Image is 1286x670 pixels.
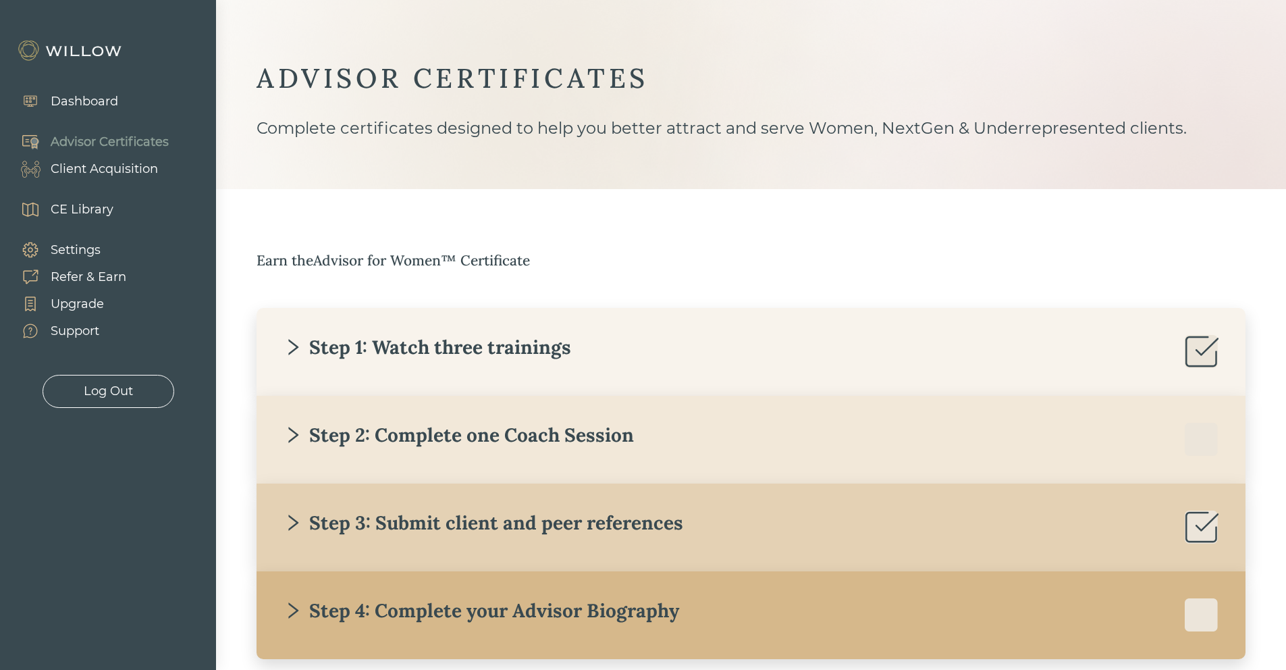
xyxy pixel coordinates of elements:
span: right [284,338,302,357]
div: Step 1: Watch three trainings [284,335,571,359]
div: Dashboard [51,93,118,111]
div: Step 2: Complete one Coach Session [284,423,634,447]
div: Settings [51,241,101,259]
span: right [284,601,302,620]
div: Advisor Certificates [51,133,169,151]
span: right [284,426,302,444]
a: Refer & Earn [7,263,126,290]
div: Complete certificates designed to help you better attract and serve Women, NextGen & Underreprese... [257,116,1245,189]
a: Settings [7,236,126,263]
div: ADVISOR CERTIFICATES [257,61,1245,96]
img: Willow [17,40,125,61]
span: right [284,513,302,532]
a: Client Acquisition [7,155,169,182]
div: Log Out [84,382,133,401]
div: Refer & Earn [51,268,126,286]
div: Step 3: Submit client and peer references [284,511,683,535]
div: Support [51,322,99,340]
a: Upgrade [7,290,126,317]
a: CE Library [7,196,113,223]
div: Client Acquisition [51,160,158,178]
div: CE Library [51,201,113,219]
div: Step 4: Complete your Advisor Biography [284,598,679,623]
div: Earn the Advisor for Women™ Certificate [257,250,1245,272]
a: Advisor Certificates [7,128,169,155]
div: Upgrade [51,295,104,313]
a: Dashboard [7,88,118,115]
